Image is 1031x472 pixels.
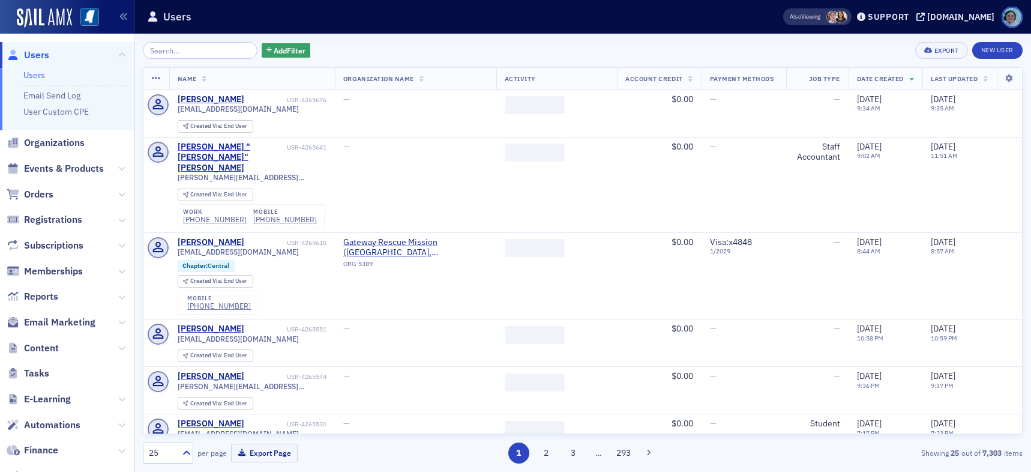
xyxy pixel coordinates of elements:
div: [PERSON_NAME] [178,324,244,334]
div: End User [190,352,247,359]
span: $0.00 [672,418,693,429]
span: $0.00 [672,371,693,381]
div: End User [190,401,247,407]
span: [DATE] [931,418,955,429]
div: USR-4265676 [246,96,326,104]
span: [DATE] [857,418,882,429]
span: Date Created [857,74,904,83]
span: E-Learning [24,393,71,406]
span: — [834,94,840,104]
a: Organizations [7,136,85,150]
span: [DATE] [931,94,955,104]
span: Activity [505,74,536,83]
time: 10:58 PM [857,334,883,342]
a: Chapter:Central [182,262,229,270]
span: [DATE] [857,237,882,247]
a: Users [7,49,49,62]
label: per page [197,447,227,458]
span: [DATE] [857,371,882,381]
a: Tasks [7,367,49,380]
a: New User [972,42,1023,59]
div: [DOMAIN_NAME] [927,11,994,22]
img: SailAMX [17,8,72,28]
div: 25 [149,447,175,459]
span: — [710,371,717,381]
span: Tasks [24,367,49,380]
span: — [343,94,350,104]
span: Profile [1002,7,1023,28]
div: Also [790,13,801,20]
span: Orders [24,188,53,201]
span: Events & Products [24,162,104,175]
span: Job Type [809,74,840,83]
a: Automations [7,419,80,432]
span: Organizations [24,136,85,150]
div: Created Via: End User [178,120,253,133]
div: Created Via: End User [178,349,253,362]
div: USR-4265530 [246,420,326,428]
div: End User [190,123,247,130]
span: [DATE] [857,323,882,334]
time: 9:35 AM [931,104,954,112]
span: ‌ [505,326,565,344]
a: Users [23,70,45,80]
span: [DATE] [931,323,955,334]
div: End User [190,192,247,198]
time: 8:57 AM [931,247,954,255]
span: Created Via : [190,277,224,285]
a: Gateway Rescue Mission ([GEOGRAPHIC_DATA], [GEOGRAPHIC_DATA]) [343,237,488,258]
time: 9:37 PM [931,381,954,390]
div: Created Via: End User [178,189,253,201]
span: [EMAIL_ADDRESS][DOMAIN_NAME] [178,104,299,113]
a: Orders [7,188,53,201]
span: [DATE] [857,141,882,152]
span: Created Via : [190,351,224,359]
div: mobile [187,295,251,302]
a: Registrations [7,213,82,226]
button: AddFilter [262,43,311,58]
span: ‌ [505,421,565,439]
div: USR-4265641 [287,144,326,151]
div: [PHONE_NUMBER] [183,215,247,224]
span: 1 / 2029 [710,247,778,255]
div: Export [934,47,959,54]
time: 9:02 AM [857,151,880,160]
time: 7:23 PM [931,429,954,437]
div: USR-4265618 [246,239,326,247]
span: Users [24,49,49,62]
div: Showing out of items [738,447,1023,458]
span: Visa : x4848 [710,237,752,247]
div: Created Via: End User [178,397,253,410]
a: Memberships [7,265,83,278]
span: ‌ [505,374,565,392]
span: — [710,418,717,429]
span: Subscriptions [24,239,83,252]
span: Lydia Carlisle [826,11,839,23]
span: Payment Methods [710,74,774,83]
div: [PERSON_NAME] [178,94,244,105]
div: Chapter: [178,260,235,272]
div: Staff Accountant [795,142,840,163]
span: Chapter : [182,261,208,270]
span: Registrations [24,213,82,226]
span: Memberships [24,265,83,278]
button: 2 [535,443,556,464]
span: Created Via : [190,399,224,407]
time: 11:51 AM [931,151,958,160]
div: Student [795,419,840,429]
span: $0.00 [672,141,693,152]
span: [EMAIL_ADDRESS][DOMAIN_NAME] [178,247,299,256]
span: $0.00 [672,323,693,334]
button: 293 [613,443,634,464]
a: [PERSON_NAME] [178,237,244,248]
strong: 25 [949,447,961,458]
input: Search… [143,42,257,59]
a: Email Send Log [23,90,80,101]
a: View Homepage [72,8,99,28]
span: ‌ [505,144,565,162]
div: [PERSON_NAME] [178,371,244,382]
span: Noma Burge [835,11,847,23]
button: 3 [563,443,584,464]
span: — [343,323,350,334]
